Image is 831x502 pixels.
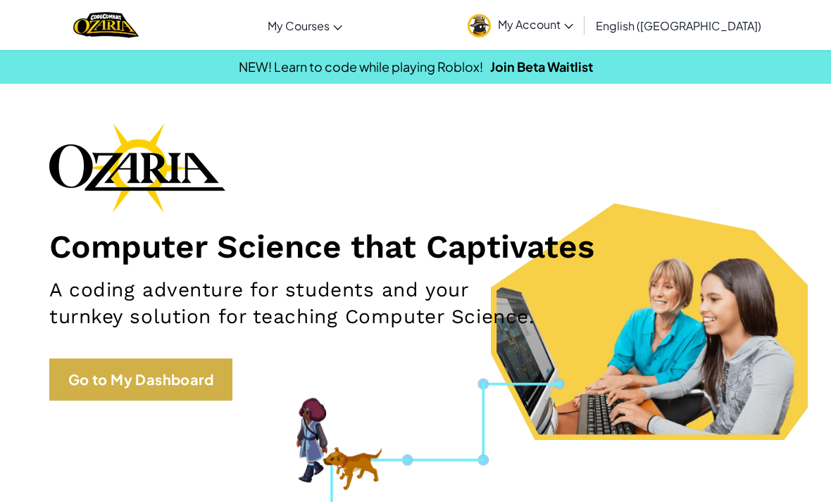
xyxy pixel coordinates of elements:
[49,123,225,213] img: Ozaria branding logo
[268,18,330,33] span: My Courses
[468,14,491,37] img: avatar
[239,58,483,75] span: NEW! Learn to code while playing Roblox!
[49,358,232,401] a: Go to My Dashboard
[589,6,768,44] a: English ([GEOGRAPHIC_DATA])
[49,277,540,330] h2: A coding adventure for students and your turnkey solution for teaching Computer Science.
[596,18,761,33] span: English ([GEOGRAPHIC_DATA])
[261,6,349,44] a: My Courses
[498,17,573,32] span: My Account
[49,227,782,266] h1: Computer Science that Captivates
[490,58,593,75] a: Join Beta Waitlist
[73,11,139,39] img: Home
[461,3,580,47] a: My Account
[73,11,139,39] a: Ozaria by CodeCombat logo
